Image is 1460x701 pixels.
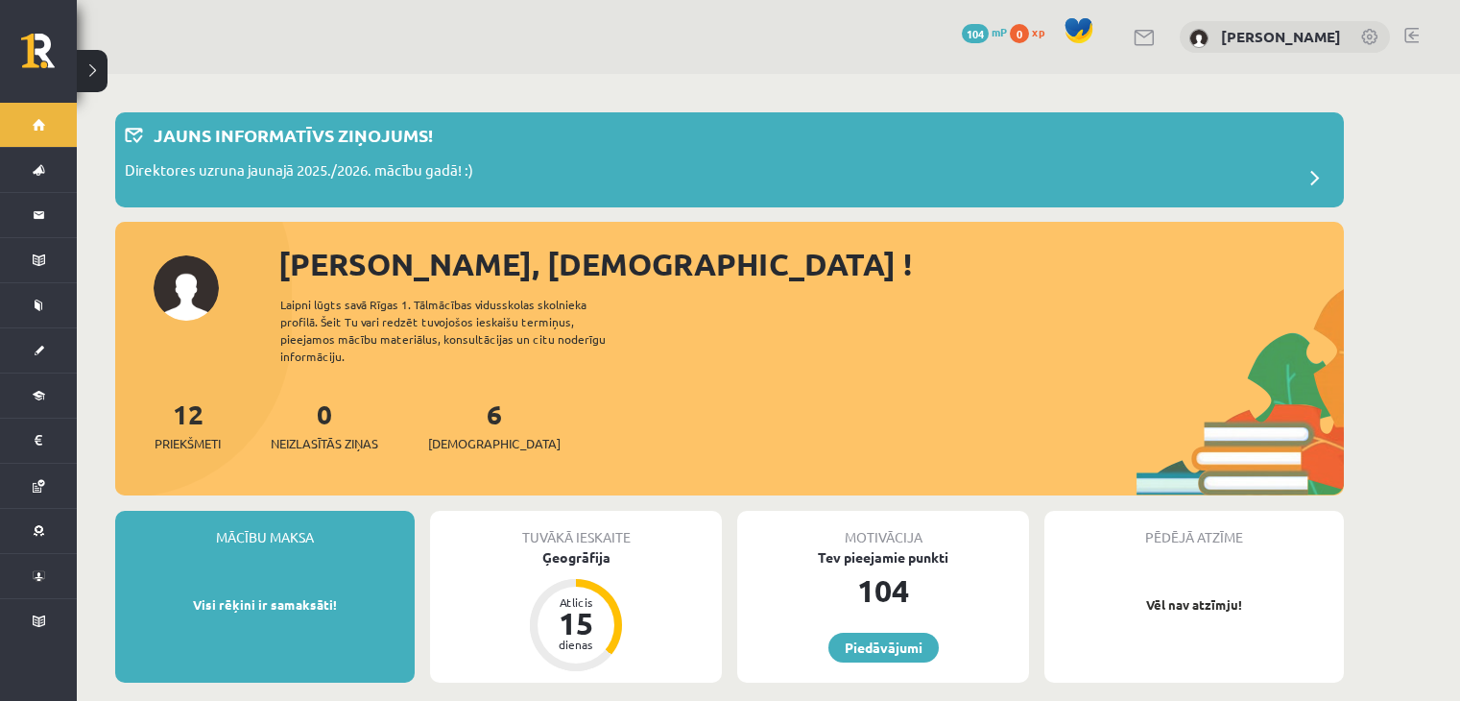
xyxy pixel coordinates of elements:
span: xp [1032,24,1044,39]
div: [PERSON_NAME], [DEMOGRAPHIC_DATA] ! [278,241,1344,287]
div: Ģeogrāfija [430,547,722,568]
div: Tev pieejamie punkti [737,547,1029,568]
p: Vēl nav atzīmju! [1054,595,1334,615]
a: 0 xp [1010,24,1054,39]
div: 15 [547,608,605,639]
a: 12Priekšmeti [155,397,221,453]
span: Priekšmeti [155,434,221,453]
span: mP [992,24,1007,39]
a: Ģeogrāfija Atlicis 15 dienas [430,547,722,674]
p: Direktores uzruna jaunajā 2025./2026. mācību gadā! :) [125,159,473,186]
div: Pēdējā atzīme [1044,511,1344,547]
div: Mācību maksa [115,511,415,547]
span: Neizlasītās ziņas [271,434,378,453]
div: Tuvākā ieskaite [430,511,722,547]
a: Piedāvājumi [828,633,939,663]
a: 0Neizlasītās ziņas [271,397,378,453]
a: 104 mP [962,24,1007,39]
div: Motivācija [737,511,1029,547]
img: Kristiāna Jansone [1189,29,1209,48]
span: [DEMOGRAPHIC_DATA] [428,434,561,453]
div: dienas [547,639,605,650]
a: [PERSON_NAME] [1221,27,1341,46]
a: 6[DEMOGRAPHIC_DATA] [428,397,561,453]
span: 104 [962,24,989,43]
span: 0 [1010,24,1029,43]
a: Rīgas 1. Tālmācības vidusskola [21,34,77,82]
div: Laipni lūgts savā Rīgas 1. Tālmācības vidusskolas skolnieka profilā. Šeit Tu vari redzēt tuvojošo... [280,296,639,365]
div: Atlicis [547,596,605,608]
p: Jauns informatīvs ziņojums! [154,122,433,148]
a: Jauns informatīvs ziņojums! Direktores uzruna jaunajā 2025./2026. mācību gadā! :) [125,122,1334,198]
p: Visi rēķini ir samaksāti! [125,595,405,615]
div: 104 [737,568,1029,614]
